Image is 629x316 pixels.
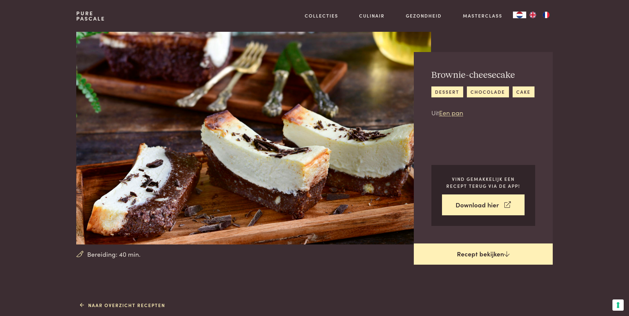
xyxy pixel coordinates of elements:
a: Een pan [439,108,463,117]
a: PurePascale [76,11,105,21]
a: Collecties [305,12,338,19]
p: Uit [431,108,535,118]
button: Uw voorkeuren voor toestemming voor trackingtechnologieën [612,299,624,311]
a: cake [513,86,535,97]
aside: Language selected: Nederlands [513,12,553,18]
a: dessert [431,86,463,97]
a: Masterclass [463,12,502,19]
span: Bereiding: 40 min. [87,249,141,259]
ul: Language list [526,12,553,18]
a: FR [539,12,553,18]
img: Brownie-cheesecake [76,32,431,244]
a: Naar overzicht recepten [80,302,165,309]
a: Download hier [442,194,525,215]
a: Recept bekijken [414,243,553,265]
a: EN [526,12,539,18]
h2: Brownie-cheesecake [431,70,535,81]
a: Gezondheid [406,12,442,19]
div: Language [513,12,526,18]
a: Culinair [359,12,385,19]
a: NL [513,12,526,18]
p: Vind gemakkelijk een recept terug via de app! [442,176,525,189]
a: chocolade [467,86,509,97]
